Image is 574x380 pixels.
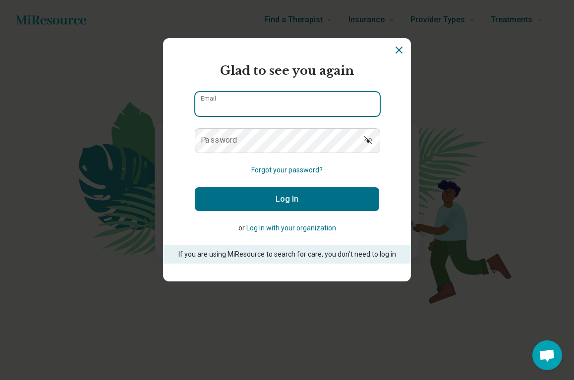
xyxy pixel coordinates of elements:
[201,96,216,102] label: Email
[195,187,379,211] button: Log In
[246,223,336,233] button: Log in with your organization
[163,38,411,281] section: Login Dialog
[201,136,237,144] label: Password
[393,44,405,56] button: Dismiss
[195,62,379,80] h2: Glad to see you again
[195,223,379,233] p: or
[177,249,397,260] p: If you are using MiResource to search for care, you don’t need to log in
[251,165,323,175] button: Forgot your password?
[357,128,379,152] button: Show password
